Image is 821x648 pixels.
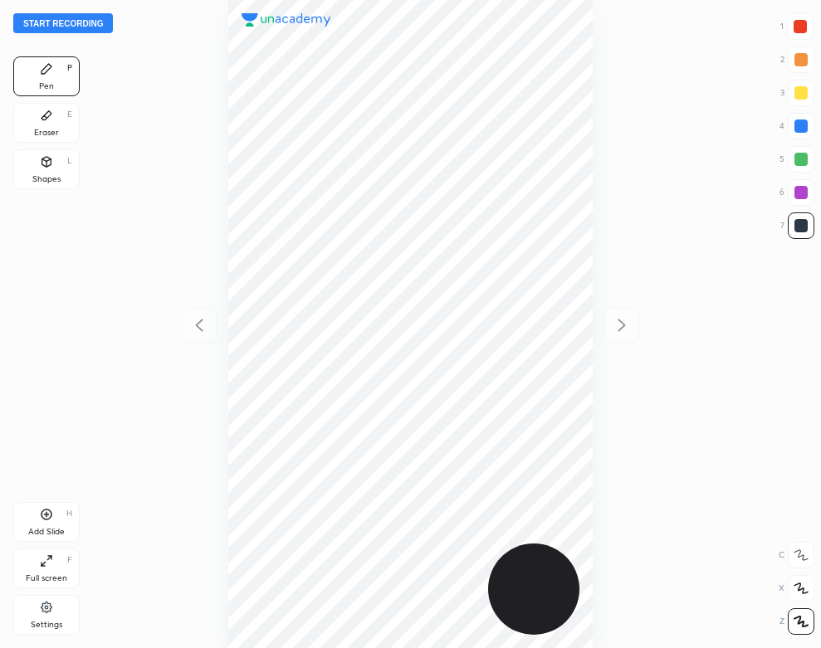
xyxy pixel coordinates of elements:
button: Start recording [13,13,113,33]
div: E [67,110,72,119]
div: 6 [779,179,814,206]
div: 3 [780,80,814,106]
div: 1 [780,13,814,40]
div: H [66,509,72,518]
div: C [779,542,814,568]
div: Settings [31,621,62,629]
div: 7 [780,212,814,239]
div: Shapes [32,175,61,183]
div: Add Slide [28,528,65,536]
div: P [67,64,72,72]
div: Pen [39,82,54,90]
div: Full screen [26,574,67,582]
div: Z [779,608,814,635]
div: 4 [779,113,814,139]
div: L [67,157,72,165]
div: F [67,556,72,564]
img: logo.38c385cc.svg [242,13,331,27]
div: Eraser [34,129,59,137]
div: 5 [779,146,814,173]
div: 2 [780,46,814,73]
div: X [779,575,814,602]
